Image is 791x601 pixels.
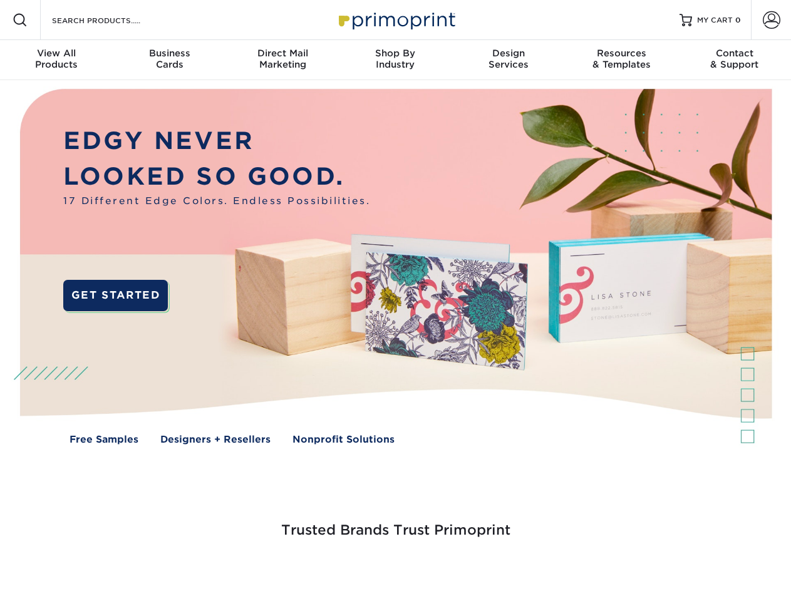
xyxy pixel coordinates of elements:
a: BusinessCards [113,40,225,80]
div: & Templates [565,48,678,70]
span: MY CART [697,15,733,26]
a: Contact& Support [678,40,791,80]
img: Primoprint [333,6,458,33]
img: Freeform [188,571,189,572]
a: Nonprofit Solutions [292,433,395,447]
div: & Support [678,48,791,70]
a: Resources& Templates [565,40,678,80]
p: EDGY NEVER [63,123,370,159]
h3: Trusted Brands Trust Primoprint [29,492,762,553]
a: GET STARTED [63,280,168,311]
a: Free Samples [70,433,138,447]
a: Direct MailMarketing [226,40,339,80]
span: 17 Different Edge Colors. Endless Possibilities. [63,194,370,208]
div: Marketing [226,48,339,70]
span: Shop By [339,48,452,59]
span: Resources [565,48,678,59]
span: 0 [735,16,741,24]
div: Services [452,48,565,70]
p: LOOKED SO GOOD. [63,159,370,195]
span: Direct Mail [226,48,339,59]
img: Google [319,571,320,572]
a: Shop ByIndustry [339,40,452,80]
span: Design [452,48,565,59]
div: Industry [339,48,452,70]
div: Cards [113,48,225,70]
input: SEARCH PRODUCTS..... [51,13,173,28]
span: Business [113,48,225,59]
a: DesignServices [452,40,565,80]
a: Designers + Resellers [160,433,271,447]
span: Contact [678,48,791,59]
